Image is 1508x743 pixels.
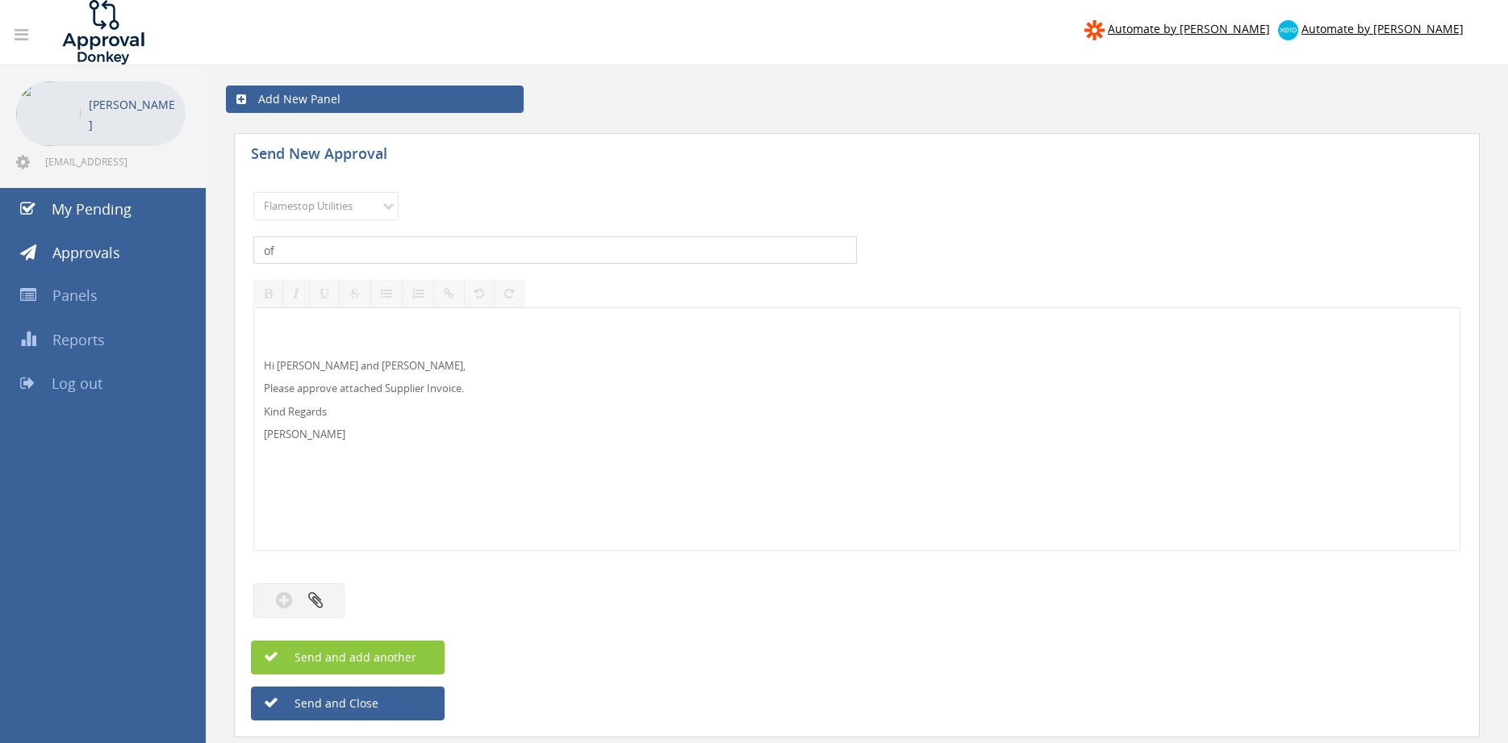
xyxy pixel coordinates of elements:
[52,374,102,393] span: Log out
[1278,20,1298,40] img: xero-logo.png
[52,243,120,262] span: Approvals
[264,404,1450,420] p: Kind Regards
[226,86,524,113] a: Add New Panel
[282,280,310,307] button: Italic
[52,330,105,349] span: Reports
[251,146,533,166] h5: Send New Approval
[45,155,182,168] span: [EMAIL_ADDRESS][DOMAIN_NAME]
[264,427,1450,442] p: [PERSON_NAME]
[339,280,371,307] button: Strikethrough
[260,649,416,665] span: Send and add another
[370,280,403,307] button: Unordered List
[402,280,434,307] button: Ordered List
[1301,21,1464,36] span: Automate by [PERSON_NAME]
[264,358,1450,374] p: Hi [PERSON_NAME] and [PERSON_NAME],
[309,280,340,307] button: Underline
[251,687,445,720] button: Send and Close
[89,94,178,135] p: [PERSON_NAME]
[253,280,283,307] button: Bold
[433,280,465,307] button: Insert / edit link
[253,236,857,264] input: Subject
[1084,20,1105,40] img: zapier-logomark.png
[52,199,132,219] span: My Pending
[1108,21,1270,36] span: Automate by [PERSON_NAME]
[494,280,524,307] button: Redo
[251,641,445,674] button: Send and add another
[464,280,495,307] button: Undo
[52,286,98,305] span: Panels
[264,381,1450,396] p: Please approve attached Supplier Invoice.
